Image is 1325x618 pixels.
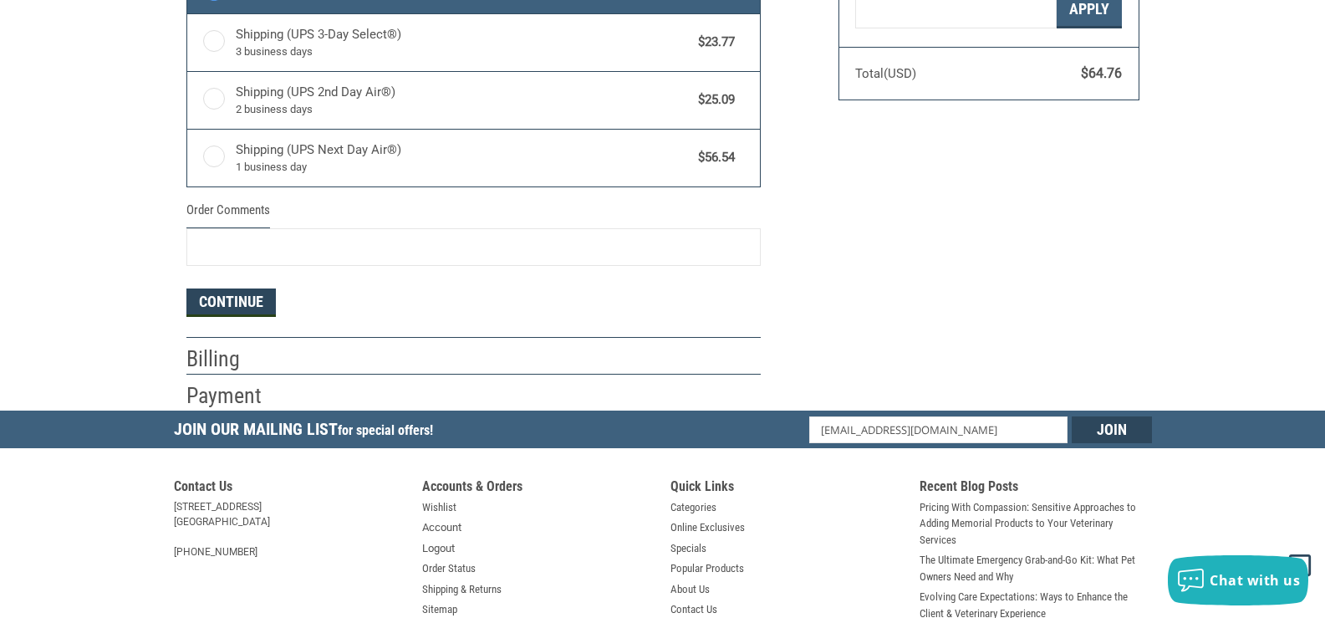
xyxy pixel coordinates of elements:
input: Join [1072,416,1152,443]
span: Shipping (UPS Next Day Air®) [236,140,691,176]
h5: Join Our Mailing List [174,411,441,453]
h5: Recent Blog Posts [920,478,1152,499]
a: Sitemap [422,601,457,618]
a: Specials [670,540,706,557]
span: Chat with us [1210,571,1300,590]
span: for special offers! [338,422,433,438]
a: Popular Products [670,560,744,577]
a: The Ultimate Emergency Grab-and-Go Kit: What Pet Owners Need and Why [920,552,1152,585]
span: 2 business days [236,101,691,118]
span: 3 business days [236,43,691,60]
h5: Accounts & Orders [422,478,655,499]
span: 1 business day [236,159,691,176]
a: Order Status [422,560,476,577]
a: Contact Us [670,601,717,618]
button: Continue [186,289,276,317]
h5: Quick Links [670,478,903,499]
address: [STREET_ADDRESS] [GEOGRAPHIC_DATA] [PHONE_NUMBER] [174,499,406,559]
a: Categories [670,499,716,516]
h5: Contact Us [174,478,406,499]
h2: Payment [186,382,284,410]
span: Shipping (UPS 2nd Day Air®) [236,83,691,118]
a: Online Exclusives [670,519,745,536]
span: Total (USD) [855,66,916,81]
a: Pricing With Compassion: Sensitive Approaches to Adding Memorial Products to Your Veterinary Serv... [920,499,1152,549]
a: Wishlist [422,499,456,516]
span: Shipping (UPS 3-Day Select®) [236,25,691,60]
input: Email [809,416,1068,443]
span: $25.09 [691,90,736,110]
legend: Order Comments [186,201,270,228]
h2: Billing [186,345,284,373]
a: About Us [670,581,710,598]
a: Shipping & Returns [422,581,502,598]
a: Logout [422,540,455,557]
span: $64.76 [1081,65,1122,81]
span: $23.77 [691,33,736,52]
button: Chat with us [1168,555,1308,605]
a: Account [422,519,461,536]
span: $56.54 [691,148,736,167]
